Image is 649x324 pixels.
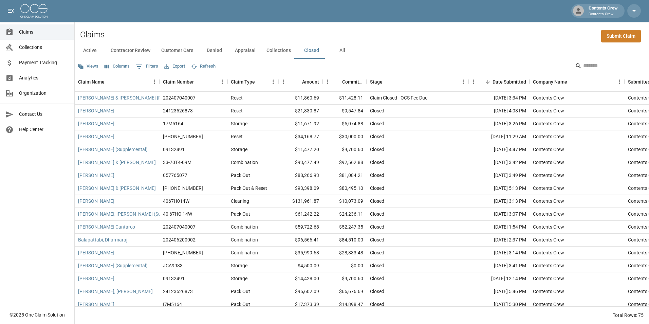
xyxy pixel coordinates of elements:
div: 202407040007 [163,223,196,230]
div: $9,700.60 [322,272,367,285]
div: Reset [231,94,243,101]
button: Sort [483,77,493,87]
div: [DATE] 3:13 PM [468,195,530,208]
div: [DATE] 5:46 PM [468,285,530,298]
button: Customer Care [156,42,199,59]
div: Claim Type [231,72,255,91]
div: Storage [231,146,247,153]
div: $59,722.68 [278,221,322,234]
div: Combination [231,249,258,256]
div: Combination [231,159,258,166]
div: 01-008-115688 [163,249,203,256]
div: $80,495.10 [322,182,367,195]
div: $88,266.93 [278,169,322,182]
div: [DATE] 3:41 PM [468,259,530,272]
a: [PERSON_NAME] [78,107,114,114]
div: $4,500.09 [278,259,322,272]
button: Sort [105,77,114,87]
div: 202406200002 [163,236,196,243]
div: $11,477.20 [278,143,322,156]
div: $17,373.39 [278,298,322,311]
span: Contact Us [19,111,69,118]
div: $92,562.88 [322,156,367,169]
div: Pack Out [231,172,250,179]
div: 09132491 [163,275,185,282]
a: [PERSON_NAME] (Supplemental) [78,146,148,153]
div: Closed [370,120,384,127]
div: Contents Crew [533,236,564,243]
span: Analytics [19,74,69,82]
div: [DATE] 5:30 PM [468,298,530,311]
div: Claim Number [160,72,227,91]
div: Claim Type [227,72,278,91]
button: open drawer [4,4,18,18]
div: $66,676.69 [322,285,367,298]
div: 01-007-910980 [163,185,203,192]
div: Contents Crew [533,94,564,101]
div: [DATE] 4:47 PM [468,143,530,156]
span: Collections [19,44,69,51]
div: [DATE] 4:08 PM [468,105,530,118]
div: Contents Crew [533,211,564,217]
div: Reset [231,107,243,114]
div: Contents Crew [533,133,564,140]
div: Claim Name [75,72,160,91]
div: Closed [370,301,384,308]
div: Committed Amount [342,72,363,91]
p: Contents Crew [589,12,618,17]
div: Closed [370,107,384,114]
button: Menu [268,77,278,87]
div: $81,084.21 [322,169,367,182]
div: dynamic tabs [75,42,649,59]
button: Denied [199,42,229,59]
div: Combination [231,236,258,243]
div: Closed [370,146,384,153]
div: Contents Crew [533,159,564,166]
a: [PERSON_NAME] Cantareo [78,223,135,230]
div: Contents Crew [533,275,564,282]
div: Contents Crew [533,301,564,308]
h2: Claims [80,30,105,40]
div: Contents Crew [533,198,564,204]
div: Storage [231,120,247,127]
div: $11,428.11 [322,92,367,105]
div: Contents Crew [533,288,564,295]
button: Sort [194,77,203,87]
a: Balapattabi, Dharmaraj [78,236,127,243]
div: Search [575,60,648,73]
div: Stage [367,72,468,91]
button: Menu [278,77,289,87]
div: Closed [370,223,384,230]
div: [DATE] 12:14 PM [468,272,530,285]
div: $52,247.35 [322,221,367,234]
button: Collections [261,42,296,59]
div: JCA9983 [163,262,183,269]
a: [PERSON_NAME] [78,301,114,308]
div: Storage [231,262,247,269]
div: $96,566.41 [278,234,322,247]
div: Contents Crew [533,249,564,256]
div: Closed [370,185,384,192]
div: 24123526873 [163,288,193,295]
div: Closed [370,236,384,243]
div: $21,830.87 [278,105,322,118]
a: [PERSON_NAME] [78,133,114,140]
button: Sort [383,77,392,87]
a: [PERSON_NAME] & [PERSON_NAME] [PERSON_NAME] [78,94,193,101]
button: Contractor Review [105,42,156,59]
div: Pack Out & Reset [231,185,267,192]
div: $30,000.00 [322,130,367,143]
div: Storage [231,275,247,282]
div: Contents Crew [533,172,564,179]
button: Sort [293,77,302,87]
div: Amount [302,72,319,91]
button: All [327,42,357,59]
div: $84,510.00 [322,234,367,247]
a: [PERSON_NAME] [78,172,114,179]
div: Claim Closed - OCS Fee Due [370,94,427,101]
div: $131,961.87 [278,195,322,208]
img: ocs-logo-white-transparent.png [20,4,48,18]
div: [DATE] 3:42 PM [468,156,530,169]
div: Closed [370,288,384,295]
a: [PERSON_NAME], [PERSON_NAME] [78,288,153,295]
